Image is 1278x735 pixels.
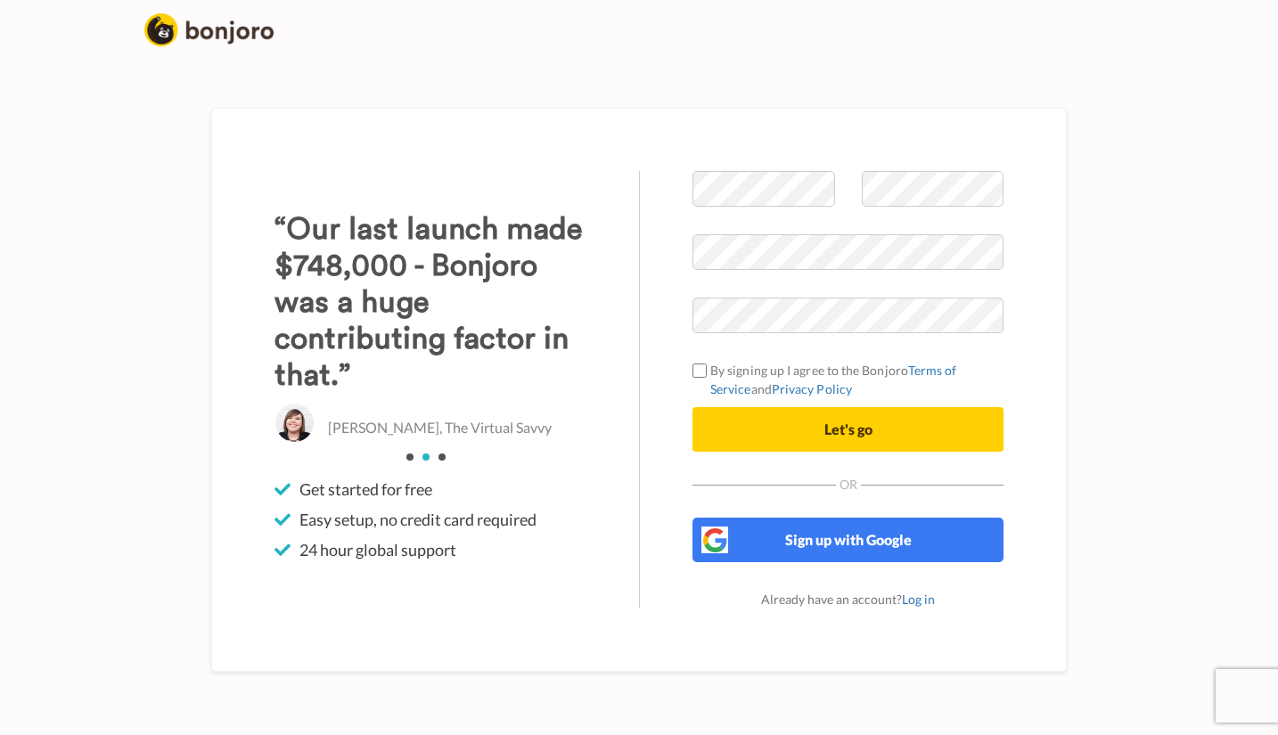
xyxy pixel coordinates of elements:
span: Get started for free [299,478,432,500]
input: By signing up I agree to the BonjoroTerms of ServiceandPrivacy Policy [692,363,707,378]
span: Or [836,478,861,491]
a: Log in [902,592,935,607]
a: Privacy Policy [772,381,852,396]
span: Sign up with Google [785,531,912,548]
img: logo_full.png [144,13,274,46]
button: Sign up with Google [692,518,1004,562]
label: By signing up I agree to the Bonjoro and [692,361,1004,398]
span: Already have an account? [761,592,935,607]
h3: “Our last launch made $748,000 - Bonjoro was a huge contributing factor in that.” [274,211,586,394]
a: Terms of Service [710,363,957,396]
span: 24 hour global support [299,539,456,560]
button: Let's go [692,407,1004,452]
span: Easy setup, no credit card required [299,509,537,530]
p: [PERSON_NAME], The Virtual Savvy [328,418,552,438]
span: Let's go [824,421,872,437]
img: Abbey Ashley, The Virtual Savvy [274,403,315,443]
